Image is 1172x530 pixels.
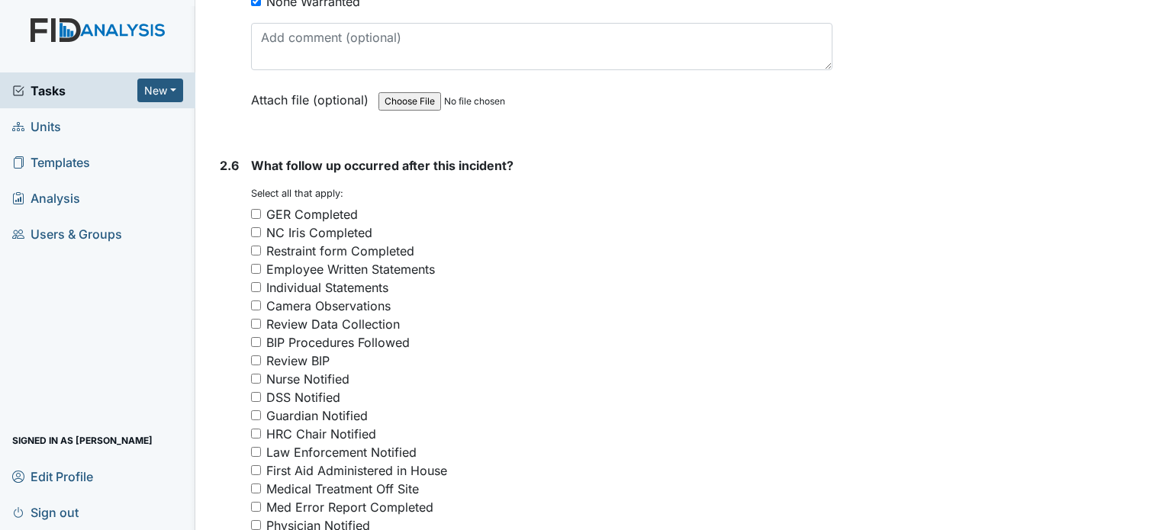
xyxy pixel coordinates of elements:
input: Physician Notified [251,520,261,530]
input: DSS Notified [251,392,261,402]
input: Guardian Notified [251,410,261,420]
input: GER Completed [251,209,261,219]
input: Review BIP [251,355,261,365]
label: Attach file (optional) [251,82,375,109]
span: What follow up occurred after this incident? [251,158,514,173]
div: Medical Treatment Off Site [266,480,419,498]
div: NC Iris Completed [266,223,372,242]
input: Restraint form Completed [251,246,261,255]
input: NC Iris Completed [251,227,261,237]
a: Tasks [12,82,137,100]
div: GER Completed [266,205,358,223]
input: Med Error Report Completed [251,502,261,512]
input: Camera Observations [251,300,261,310]
div: Review BIP [266,352,330,370]
div: HRC Chair Notified [266,425,376,443]
div: Camera Observations [266,297,391,315]
div: DSS Notified [266,388,340,406]
div: Med Error Report Completed [266,498,433,516]
input: Review Data Collection [251,319,261,329]
div: Individual Statements [266,278,388,297]
input: Law Enforcement Notified [251,447,261,457]
div: Restraint form Completed [266,242,414,260]
input: Employee Written Statements [251,264,261,274]
div: Law Enforcement Notified [266,443,417,461]
input: BIP Procedures Followed [251,337,261,347]
div: Nurse Notified [266,370,349,388]
div: BIP Procedures Followed [266,333,410,352]
span: Analysis [12,186,80,210]
span: Templates [12,150,90,174]
span: Units [12,114,61,138]
input: Medical Treatment Off Site [251,483,261,493]
input: HRC Chair Notified [251,429,261,438]
button: New [137,79,183,102]
input: Individual Statements [251,282,261,292]
input: Nurse Notified [251,374,261,384]
label: 2.6 [220,156,239,175]
div: Employee Written Statements [266,260,435,278]
div: Review Data Collection [266,315,400,333]
input: First Aid Administered in House [251,465,261,475]
small: Select all that apply: [251,188,343,199]
div: Guardian Notified [266,406,368,425]
span: Sign out [12,500,79,524]
span: Edit Profile [12,464,93,488]
span: Signed in as [PERSON_NAME] [12,429,153,452]
span: Users & Groups [12,222,122,246]
div: First Aid Administered in House [266,461,447,480]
